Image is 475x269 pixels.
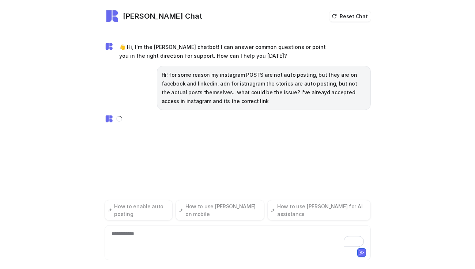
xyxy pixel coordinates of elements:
[176,200,264,220] button: How to use [PERSON_NAME] on mobile
[105,42,113,51] img: Widget
[329,11,370,22] button: Reset Chat
[105,114,113,123] img: Widget
[106,230,369,247] div: To enrich screen reader interactions, please activate Accessibility in Grammarly extension settings
[119,43,333,60] p: 👋 Hi, I'm the [PERSON_NAME] chatbot! I can answer common questions or point you in the right dire...
[105,9,119,23] img: Widget
[267,200,370,220] button: How to use [PERSON_NAME] for AI assistance
[123,11,202,21] h2: [PERSON_NAME] Chat
[162,71,366,106] p: Hi! for some reason my instagram POSTS are not auto posting, but they are on facebook and linkedi...
[105,200,173,220] button: How to enable auto posting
